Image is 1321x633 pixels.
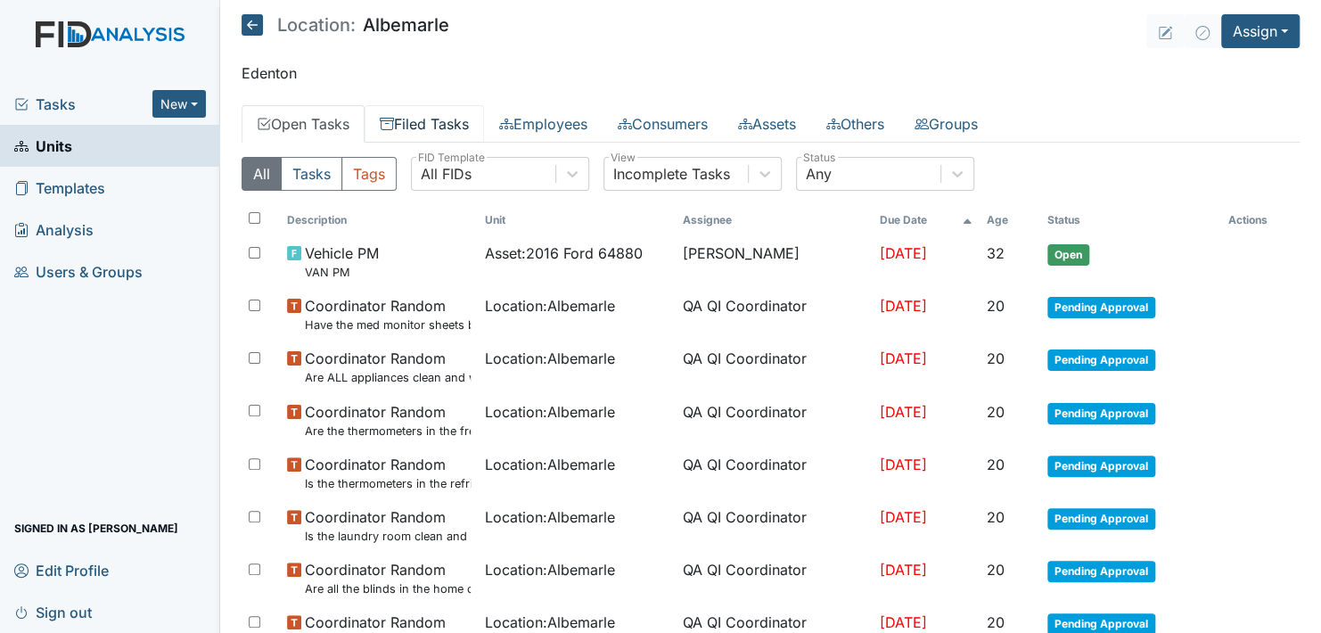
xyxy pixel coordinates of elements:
[14,598,92,626] span: Sign out
[880,297,927,315] span: [DATE]
[242,14,449,36] h5: Albemarle
[421,163,472,185] div: All FIDs
[305,506,471,545] span: Coordinator Random Is the laundry room clean and in good repair?
[880,508,927,526] span: [DATE]
[723,105,811,143] a: Assets
[14,514,178,542] span: Signed in as [PERSON_NAME]
[880,349,927,367] span: [DATE]
[365,105,484,143] a: Filed Tasks
[675,394,873,447] td: QA QI Coordinator
[280,205,478,235] th: Toggle SortBy
[14,556,109,584] span: Edit Profile
[675,341,873,393] td: QA QI Coordinator
[305,423,471,440] small: Are the thermometers in the freezer reading between 0 degrees and 10 degrees?
[603,105,723,143] a: Consumers
[873,205,980,235] th: Toggle SortBy
[485,612,615,633] span: Location : Albemarle
[305,264,379,281] small: VAN PM
[242,157,282,191] button: All
[478,205,676,235] th: Toggle SortBy
[14,216,94,243] span: Analysis
[305,295,471,333] span: Coordinator Random Have the med monitor sheets been filled out?
[485,348,615,369] span: Location : Albemarle
[880,403,927,421] span: [DATE]
[806,163,832,185] div: Any
[987,244,1005,262] span: 32
[485,401,615,423] span: Location : Albemarle
[880,613,927,631] span: [DATE]
[987,403,1005,421] span: 20
[281,157,342,191] button: Tasks
[675,288,873,341] td: QA QI Coordinator
[277,16,356,34] span: Location:
[1047,297,1155,318] span: Pending Approval
[675,447,873,499] td: QA QI Coordinator
[305,580,471,597] small: Are all the blinds in the home operational and clean?
[485,506,615,528] span: Location : Albemarle
[305,348,471,386] span: Coordinator Random Are ALL appliances clean and working properly?
[305,475,471,492] small: Is the thermometers in the refrigerator reading between 34 degrees and 40 degrees?
[242,105,365,143] a: Open Tasks
[1221,14,1300,48] button: Assign
[1047,244,1089,266] span: Open
[249,212,260,224] input: Toggle All Rows Selected
[987,456,1005,473] span: 20
[305,528,471,545] small: Is the laundry room clean and in good repair?
[1040,205,1221,235] th: Toggle SortBy
[980,205,1040,235] th: Toggle SortBy
[242,62,1300,84] p: Edenton
[305,369,471,386] small: Are ALL appliances clean and working properly?
[1047,349,1155,371] span: Pending Approval
[485,559,615,580] span: Location : Albemarle
[485,243,643,264] span: Asset : 2016 Ford 64880
[152,90,206,118] button: New
[899,105,993,143] a: Groups
[305,316,471,333] small: Have the med monitor sheets been filled out?
[675,205,873,235] th: Assignee
[14,132,72,160] span: Units
[305,559,471,597] span: Coordinator Random Are all the blinds in the home operational and clean?
[987,297,1005,315] span: 20
[305,401,471,440] span: Coordinator Random Are the thermometers in the freezer reading between 0 degrees and 10 degrees?
[675,552,873,604] td: QA QI Coordinator
[1047,403,1155,424] span: Pending Approval
[987,508,1005,526] span: 20
[880,456,927,473] span: [DATE]
[14,94,152,115] a: Tasks
[987,561,1005,579] span: 20
[484,105,603,143] a: Employees
[1220,205,1300,235] th: Actions
[811,105,899,143] a: Others
[1047,561,1155,582] span: Pending Approval
[305,243,379,281] span: Vehicle PM VAN PM
[880,561,927,579] span: [DATE]
[14,174,105,201] span: Templates
[305,454,471,492] span: Coordinator Random Is the thermometers in the refrigerator reading between 34 degrees and 40 degr...
[675,499,873,552] td: QA QI Coordinator
[485,454,615,475] span: Location : Albemarle
[14,258,143,285] span: Users & Groups
[987,613,1005,631] span: 20
[242,157,397,191] div: Type filter
[987,349,1005,367] span: 20
[1047,508,1155,530] span: Pending Approval
[485,295,615,316] span: Location : Albemarle
[675,235,873,288] td: [PERSON_NAME]
[1047,456,1155,477] span: Pending Approval
[613,163,730,185] div: Incomplete Tasks
[880,244,927,262] span: [DATE]
[341,157,397,191] button: Tags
